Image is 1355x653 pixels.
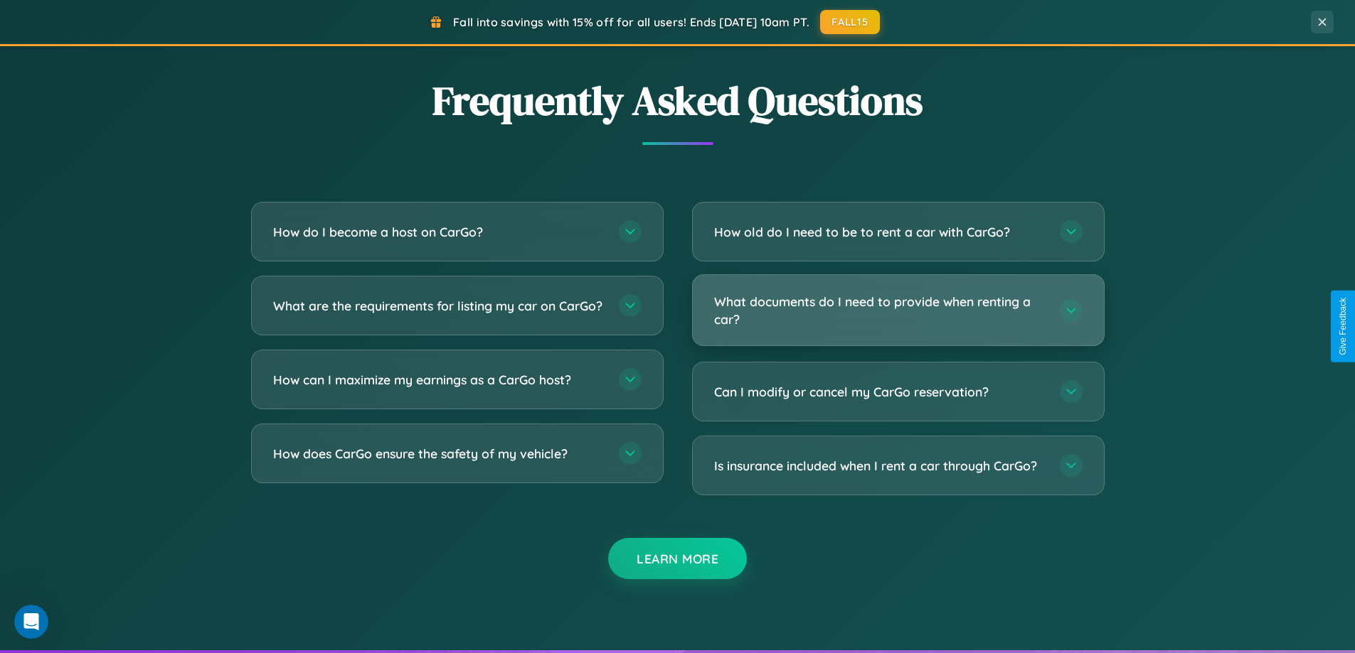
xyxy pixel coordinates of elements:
h3: Can I modify or cancel my CarGo reservation? [714,383,1046,401]
button: FALL15 [820,10,880,34]
h3: What documents do I need to provide when renting a car? [714,293,1046,328]
span: Fall into savings with 15% off for all users! Ends [DATE] 10am PT. [453,15,809,29]
h3: How does CarGo ensure the safety of my vehicle? [273,445,605,463]
h3: How can I maximize my earnings as a CarGo host? [273,371,605,389]
h3: What are the requirements for listing my car on CarGo? [273,297,605,315]
h2: Frequently Asked Questions [251,73,1105,128]
iframe: Intercom live chat [14,605,48,639]
h3: How do I become a host on CarGo? [273,223,605,241]
h3: How old do I need to be to rent a car with CarGo? [714,223,1046,241]
div: Give Feedback [1338,298,1348,355]
button: Learn More [608,538,747,579]
h3: Is insurance included when I rent a car through CarGo? [714,457,1046,475]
